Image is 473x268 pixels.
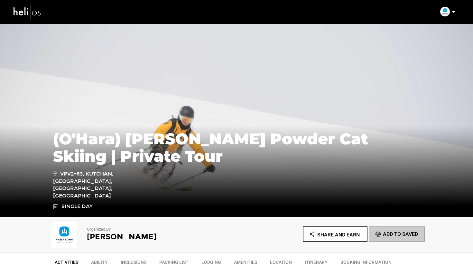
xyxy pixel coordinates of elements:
[87,233,219,241] h2: [PERSON_NAME]
[317,232,360,238] span: Share and Earn
[87,226,219,233] p: Organized By
[53,130,420,165] h1: (O'Hara) [PERSON_NAME] Powder Cat Skiing | Private Tour
[440,7,450,16] img: c90eb36aa2f3644045e67242f5c873f0.png
[53,170,145,200] span: VPV2+63, Kutchan, [GEOGRAPHIC_DATA], [GEOGRAPHIC_DATA], [GEOGRAPHIC_DATA]
[61,203,93,209] span: Single Day
[48,222,80,248] img: c90eb36aa2f3644045e67242f5c873f0.png
[13,4,42,21] img: heli-logo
